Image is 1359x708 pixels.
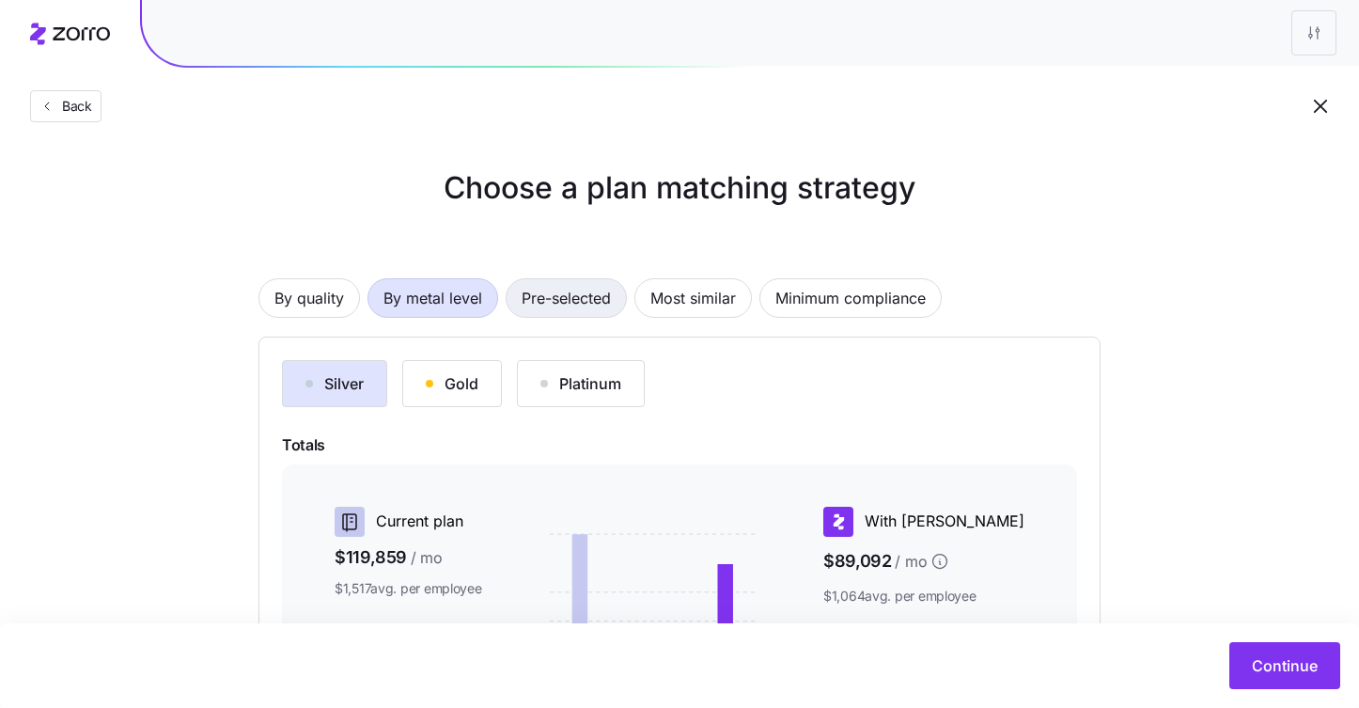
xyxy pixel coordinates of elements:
button: Continue [1229,642,1340,689]
button: Most similar [634,278,752,318]
span: Most similar [650,279,736,317]
span: $89,092 [823,544,1024,579]
span: Totals [282,433,1077,457]
button: By metal level [367,278,498,318]
span: $119,859 [335,544,482,572]
button: By quality [258,278,360,318]
div: With [PERSON_NAME] [823,507,1024,537]
span: $1,517 avg. per employee [335,579,482,598]
div: Silver [305,372,364,395]
button: Gold [402,360,502,407]
button: Pre-selected [506,278,627,318]
div: Gold [426,372,478,395]
span: By quality [274,279,344,317]
span: Minimum compliance [775,279,926,317]
div: Platinum [540,372,621,395]
button: Minimum compliance [759,278,942,318]
span: Continue [1252,654,1318,677]
span: Back [55,97,92,116]
span: / mo [411,546,443,570]
span: $1,064 avg. per employee [823,587,1024,606]
div: Current plan [335,507,482,537]
span: Pre-selected [522,279,611,317]
button: Back [30,90,102,122]
span: By metal level [383,279,482,317]
button: Platinum [517,360,645,407]
button: Silver [282,360,387,407]
h1: Choose a plan matching strategy [258,165,1101,211]
span: / mo [895,550,927,574]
